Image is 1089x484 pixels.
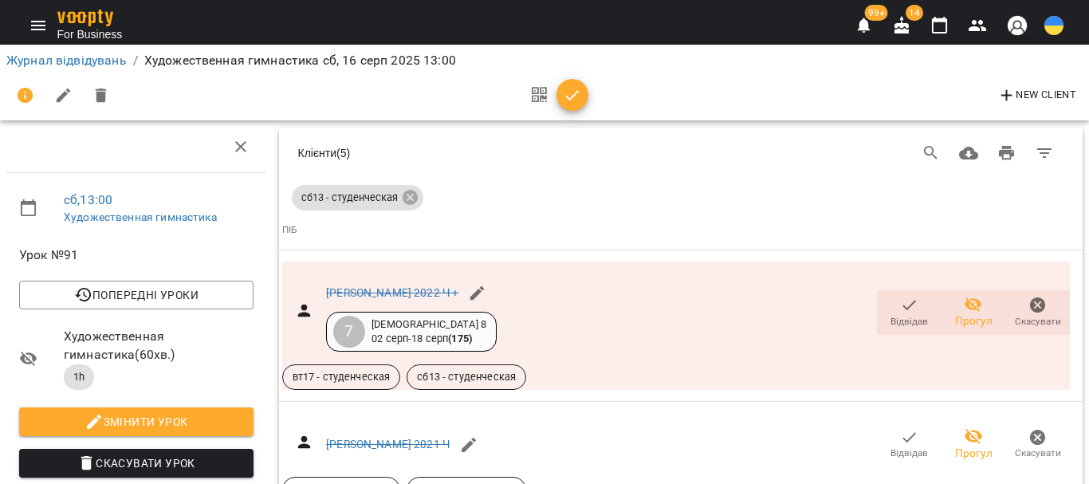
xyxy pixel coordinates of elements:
[19,407,254,436] button: Змінити урок
[991,83,1083,108] button: New Client
[1044,16,1063,35] img: UA.svg
[282,222,297,238] div: Sort
[877,423,942,467] button: Відвідав
[906,5,923,21] span: 14
[19,281,254,309] button: Попередні уроки
[955,313,993,329] span: Прогул
[890,315,928,329] span: Відвідав
[292,185,424,211] div: сб13 - студенческая
[292,191,407,205] span: сб13 - студенческая
[1005,423,1070,467] button: Скасувати
[997,86,1076,105] span: New Client
[326,438,450,451] a: [PERSON_NAME] 2021 Ч
[298,145,631,161] div: Клієнти ( 5 )
[32,412,241,431] span: Змінити урок
[6,51,1083,70] nav: breadcrumb
[64,329,175,363] span: Художественная гимнастика ( 60 хв. )
[282,222,297,238] div: ПІБ
[32,454,241,473] span: Скасувати Урок
[942,423,1006,467] button: Прогул
[326,286,458,299] a: [PERSON_NAME] 2022 Ч +
[1015,447,1061,460] span: Скасувати
[57,10,113,26] img: voopty.png
[942,290,1006,335] button: Прогул
[19,6,57,45] button: Menu
[1006,14,1028,37] img: avatar_s.png
[57,26,123,42] span: For Business
[282,222,1071,238] span: ПІБ
[1025,134,1063,172] button: Фільтр
[64,211,217,223] a: Художественная гимнастика
[64,370,94,384] span: 1h
[33,285,240,305] span: Попередні уроки
[1015,315,1061,329] span: Скасувати
[988,134,1026,172] button: Друк
[19,247,78,262] span: Урок №91
[877,290,942,335] button: Відвідав
[865,5,888,21] span: 99+
[283,370,400,384] span: вт17 - студенческая
[890,447,928,460] span: Відвідав
[912,134,950,172] button: Search
[133,51,138,70] li: /
[1005,290,1070,335] button: Скасувати
[407,370,525,384] span: сб13 - студенческая
[144,51,456,70] p: Художественная гимнастика сб, 16 серп 2025 13:00
[955,446,993,462] span: Прогул
[333,316,365,348] div: 7
[6,53,127,68] a: Журнал відвідувань
[949,134,988,172] button: Завантажити CSV
[64,192,112,207] a: сб , 13:00
[279,128,1083,179] div: Table Toolbar
[372,317,486,347] div: [DEMOGRAPHIC_DATA] 8 02 серп - 18 серп
[448,333,472,344] b: ( 175 )
[19,449,254,478] button: Скасувати Урок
